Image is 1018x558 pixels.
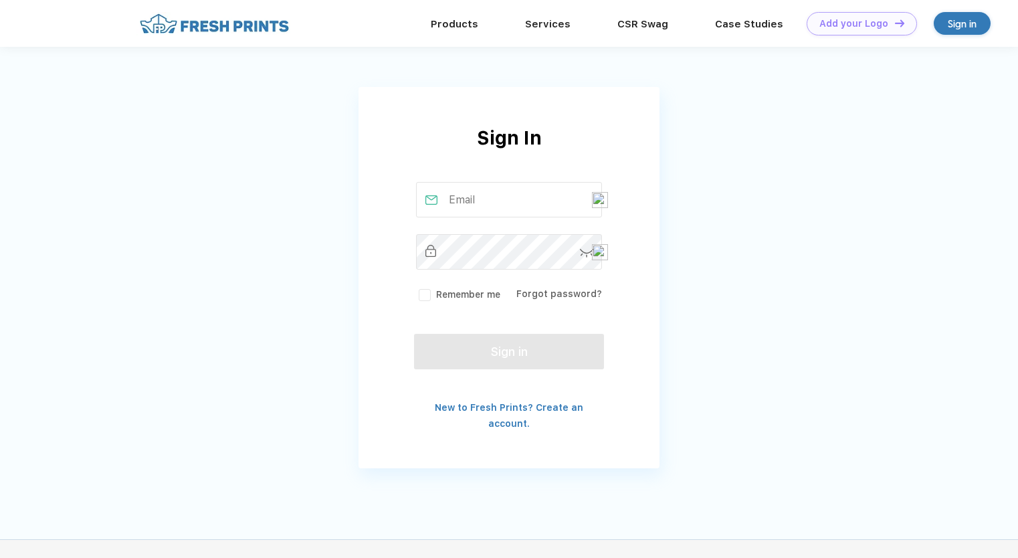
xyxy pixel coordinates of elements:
img: password-icon.svg [580,249,594,258]
a: Forgot password? [516,288,602,299]
img: email_active.svg [425,195,437,205]
a: New to Fresh Prints? Create an account. [435,402,583,429]
label: Remember me [416,288,500,302]
img: fo%20logo%202.webp [136,12,293,35]
input: Email [416,182,603,217]
img: DT [895,19,904,27]
a: Products [431,18,478,30]
div: Add your Logo [819,18,888,29]
img: npw-badge-icon-locked.svg [592,244,608,260]
a: Sign in [934,12,991,35]
img: password_inactive.svg [425,245,436,257]
a: Services [525,18,571,30]
button: Sign in [414,334,604,369]
img: npw-badge-icon-locked.svg [592,192,608,208]
div: Sign in [948,16,977,31]
a: CSR Swag [617,18,668,30]
div: Sign In [359,124,659,182]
